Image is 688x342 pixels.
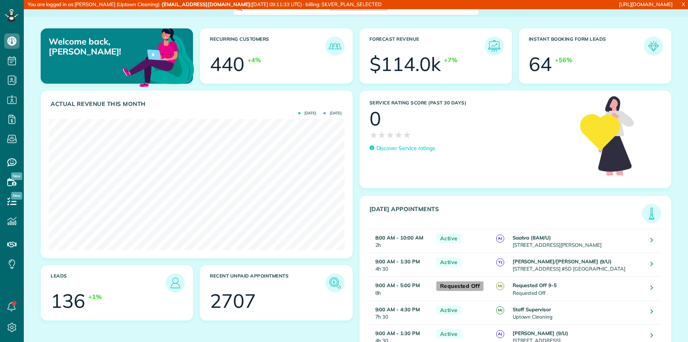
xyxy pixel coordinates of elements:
strong: [EMAIL_ADDRESS][DOMAIN_NAME] [162,1,250,7]
span: ★ [386,128,394,142]
h3: Service Rating score (past 30 days) [370,100,573,106]
span: New [11,172,22,180]
span: Active [436,234,462,243]
strong: 9:00 AM - 1:30 PM [375,258,420,264]
div: +1% [88,292,102,301]
strong: 9:00 AM - 4:30 PM [375,306,420,312]
span: ★ [403,128,411,142]
td: 8h [370,277,432,301]
span: [DATE] [323,111,342,115]
p: Discover Service ratings [376,144,435,152]
td: [STREET_ADDRESS][PERSON_NAME] [511,229,645,253]
span: ★ [394,128,403,142]
h3: Forecast Revenue [370,36,485,56]
h3: Recent unpaid appointments [210,273,325,292]
span: New [11,192,22,200]
td: [STREET_ADDRESS] #5D [GEOGRAPHIC_DATA] [511,253,645,277]
span: [DATE] [298,111,316,115]
td: 7h 30 [370,301,432,324]
span: Requested Off [436,281,484,291]
a: Discover Service ratings [370,144,435,152]
h3: Actual Revenue this month [51,101,345,107]
span: M( [496,306,504,314]
p: Welcome back, [PERSON_NAME]! [49,36,144,57]
span: ★ [370,128,378,142]
strong: 9:00 AM - 5:00 PM [375,282,420,288]
h3: Recurring Customers [210,36,325,56]
div: +4% [247,56,261,64]
strong: 8:00 AM - 10:00 AM [375,235,423,241]
strong: [PERSON_NAME]/[PERSON_NAME] (9/U) [513,258,612,264]
strong: [PERSON_NAME] (9/U) [513,330,568,336]
strong: 9:00 AM - 1:30 PM [375,330,420,336]
span: A( [496,330,504,338]
img: dashboard_welcome-42a62b7d889689a78055ac9021e634bf52bae3f8056760290aed330b23ab8690.png [121,20,196,94]
div: 136 [51,291,85,311]
span: ★ [378,128,386,142]
span: M( [496,282,504,290]
span: Active [436,258,462,267]
h3: Instant Booking Form Leads [529,36,644,56]
span: Y( [496,258,504,266]
div: 0 [370,109,381,128]
h3: Leads [51,273,166,292]
img: icon_recurring_customers-cf858462ba22bcd05b5a5880d41d6543d210077de5bb9ebc9590e49fd87d84ed.png [327,38,343,54]
div: $114.0k [370,55,441,74]
a: [URL][DOMAIN_NAME] [619,1,673,7]
div: 440 [210,55,244,74]
strong: Staff Supervisor [513,306,551,312]
td: Requested Off [511,277,645,301]
span: Active [436,329,462,339]
span: A( [496,235,504,243]
img: icon_form_leads-04211a6a04a5b2264e4ee56bc0799ec3eb69b7e499cbb523a139df1d13a81ae0.png [646,38,661,54]
img: icon_forecast_revenue-8c13a41c7ed35a8dcfafea3cbb826a0462acb37728057bba2d056411b612bbbe.png [487,38,502,54]
h3: [DATE] Appointments [370,206,642,223]
strong: Saatva (8AM/U) [513,235,551,241]
span: Active [436,306,462,315]
strong: Requested Off 9-5 [513,282,557,288]
img: icon_todays_appointments-901f7ab196bb0bea1936b74009e4eb5ffbc2d2711fa7634e0d609ed5ef32b18b.png [644,206,659,221]
td: 2h [370,229,432,253]
img: icon_unpaid_appointments-47b8ce3997adf2238b356f14209ab4cced10bd1f174958f3ca8f1d0dd7fffeee.png [327,275,343,291]
div: +7% [444,56,457,64]
td: 4h 30 [370,253,432,277]
div: +56% [555,56,572,64]
div: 64 [529,55,552,74]
img: icon_leads-1bed01f49abd5b7fead27621c3d59655bb73ed531f8eeb49469d10e621d6b896.png [168,275,183,291]
div: 2707 [210,291,256,311]
td: Uptown Cleaning [511,301,645,324]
